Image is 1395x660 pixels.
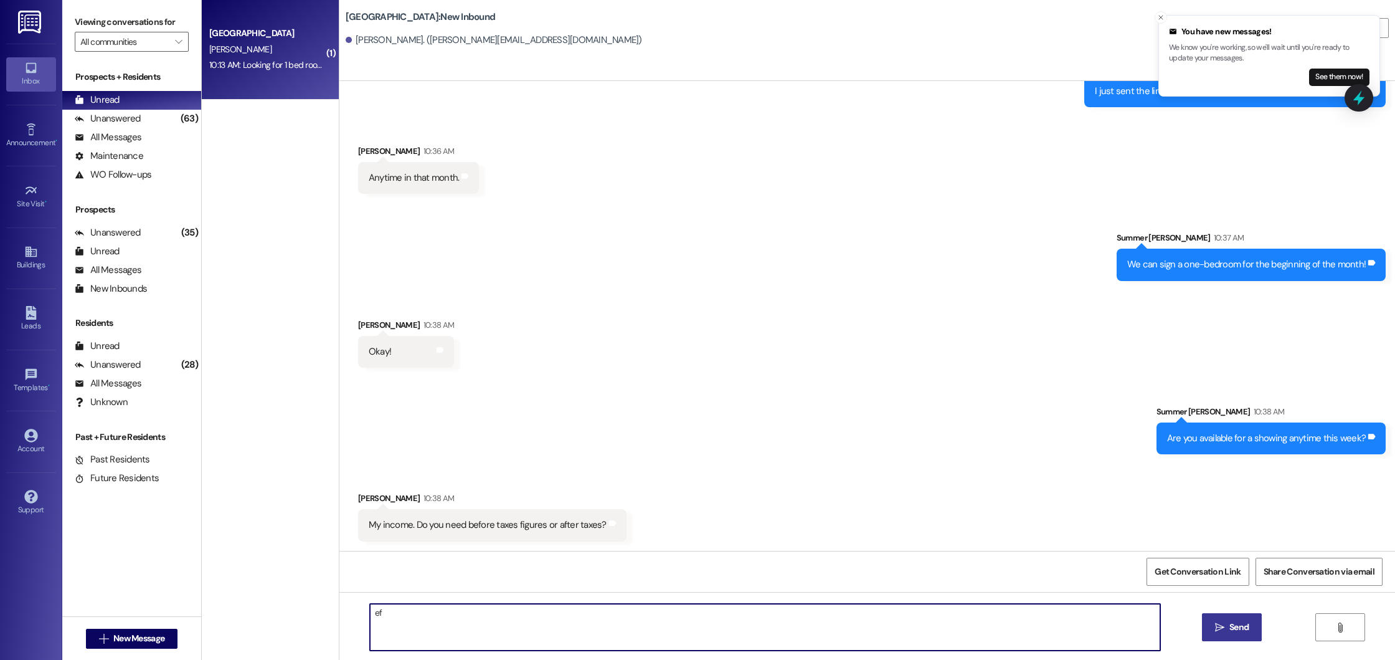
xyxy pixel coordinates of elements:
div: [PERSON_NAME] [358,492,627,509]
div: (63) [177,109,201,128]
button: Share Conversation via email [1255,558,1383,586]
span: [PERSON_NAME] [209,44,272,55]
div: My income. Do you need before taxes figures or after taxes? [369,519,607,532]
div: 10:13 AM: Looking for 1 bed room, with attached garage, facing a wooden area, presently living at... [209,59,1003,70]
a: Site Visit • [6,180,56,214]
button: Close toast [1155,11,1167,24]
div: Unanswered [75,112,141,125]
a: Support [6,486,56,520]
p: We know you're working, so we'll wait until you're ready to update your messages. [1169,42,1369,64]
div: (35) [178,223,201,242]
div: WO Follow-ups [75,168,151,181]
a: Buildings [6,241,56,275]
div: [PERSON_NAME]. ([PERSON_NAME][EMAIL_ADDRESS][DOMAIN_NAME]) [346,34,642,47]
div: Past Residents [75,453,150,466]
div: Okay! [369,345,391,358]
div: Residents [62,317,201,330]
div: Are you available for a showing anytime this week? [1167,432,1366,445]
div: New Inbounds [75,282,147,295]
div: Unread [75,340,120,353]
div: 10:38 AM [420,492,455,505]
button: Send [1202,613,1262,641]
div: Summer [PERSON_NAME] [1156,405,1386,423]
div: (28) [178,355,201,375]
div: [GEOGRAPHIC_DATA] [209,27,324,40]
input: All communities [80,32,169,52]
span: New Message [113,632,164,645]
span: Share Conversation via email [1264,565,1374,578]
i:  [175,37,182,47]
span: • [45,198,47,206]
div: We can sign a one-bedroom for the beginning of the month! [1127,258,1366,271]
div: Summer [PERSON_NAME] [1117,231,1386,249]
span: Get Conversation Link [1155,565,1241,578]
button: New Message [86,629,178,649]
div: 10:36 AM [420,145,455,158]
span: Send [1229,621,1249,634]
button: See them now! [1309,69,1369,86]
label: Viewing conversations for [75,12,189,32]
button: Get Conversation Link [1147,558,1249,586]
div: 10:37 AM [1211,231,1244,244]
div: Past + Future Residents [62,431,201,444]
div: Prospects + Residents [62,70,201,84]
div: All Messages [75,377,141,390]
div: All Messages [75,264,141,277]
a: Leads [6,302,56,336]
div: [PERSON_NAME] [358,318,454,336]
div: 10:38 AM [420,318,455,332]
img: ResiDesk Logo [18,11,44,34]
b: [GEOGRAPHIC_DATA]: New Inbound [346,11,495,24]
div: [PERSON_NAME] [358,145,480,162]
div: Unread [75,93,120,107]
i:  [99,634,108,644]
div: Maintenance [75,150,143,163]
div: Unread [75,245,120,258]
div: Prospects [62,203,201,216]
div: Anytime in that month. [369,171,460,184]
div: Unanswered [75,358,141,371]
a: Account [6,425,56,459]
div: I just sent the link over! When in October were you looking to move? [1095,85,1366,98]
div: Unanswered [75,226,141,239]
div: 10:38 AM [1251,405,1285,418]
div: You have new messages! [1169,26,1369,38]
textarea: efo [370,604,1160,651]
a: Inbox [6,57,56,91]
span: • [55,136,57,145]
i:  [1215,623,1224,633]
div: Future Residents [75,472,159,485]
i:  [1335,623,1345,633]
span: • [48,381,50,390]
div: All Messages [75,131,141,144]
div: Unknown [75,396,128,409]
a: Templates • [6,364,56,398]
